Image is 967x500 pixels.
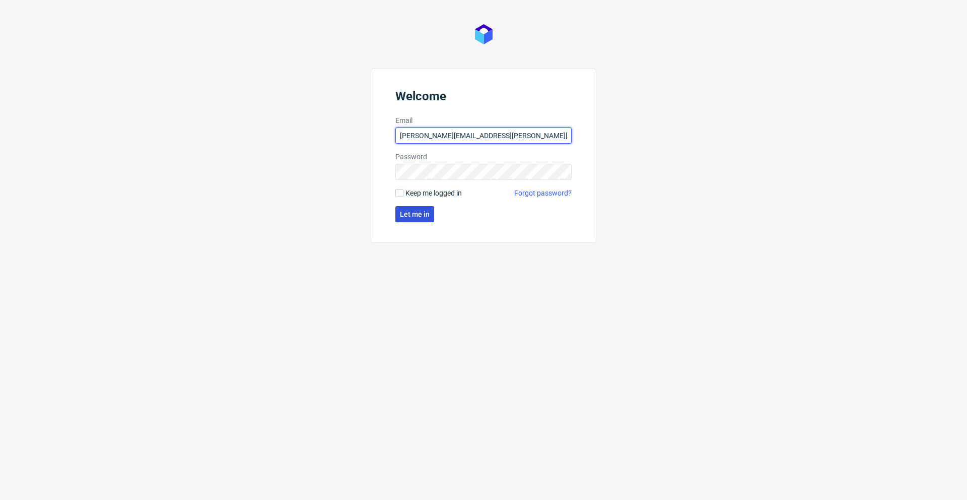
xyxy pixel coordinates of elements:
span: Keep me logged in [405,188,462,198]
label: Password [395,152,572,162]
span: Let me in [400,211,430,218]
input: you@youremail.com [395,128,572,144]
label: Email [395,115,572,126]
a: Forgot password? [514,188,572,198]
header: Welcome [395,89,572,107]
button: Let me in [395,206,434,222]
